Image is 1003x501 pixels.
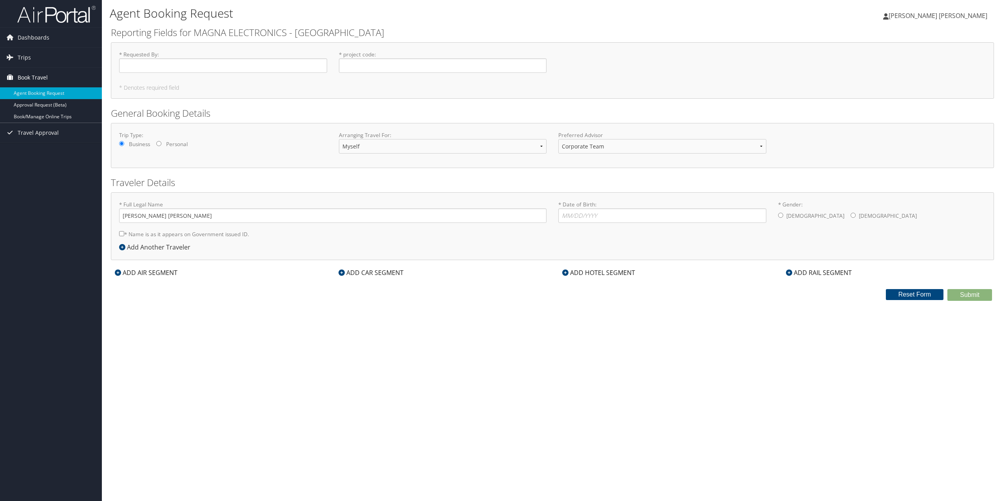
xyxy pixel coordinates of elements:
div: ADD CAR SEGMENT [335,268,407,277]
input: * Requested By: [119,58,327,73]
a: [PERSON_NAME] [PERSON_NAME] [883,4,995,27]
h1: Agent Booking Request [110,5,700,22]
label: Trip Type: [119,131,327,139]
div: ADD HOTEL SEGMENT [558,268,639,277]
label: * Requested By : [119,51,327,73]
span: Trips [18,48,31,67]
label: [DEMOGRAPHIC_DATA] [859,208,917,223]
img: airportal-logo.png [17,5,96,24]
div: Add Another Traveler [119,242,194,252]
input: * project code: [339,58,547,73]
input: * Gender:[DEMOGRAPHIC_DATA][DEMOGRAPHIC_DATA] [778,213,783,218]
label: [DEMOGRAPHIC_DATA] [786,208,844,223]
span: Dashboards [18,28,49,47]
label: * Gender: [778,201,986,224]
input: * Date of Birth: [558,208,766,223]
label: Personal [166,140,188,148]
h5: * Denotes required field [119,85,986,90]
span: Book Travel [18,68,48,87]
span: Travel Approval [18,123,59,143]
label: * Name is as it appears on Government issued ID. [119,227,249,241]
label: Preferred Advisor [558,131,766,139]
h2: Reporting Fields for MAGNA ELECTRONICS - [GEOGRAPHIC_DATA] [111,26,994,39]
div: ADD RAIL SEGMENT [782,268,856,277]
input: * Full Legal Name [119,208,547,223]
label: Business [129,140,150,148]
button: Reset Form [886,289,944,300]
h2: General Booking Details [111,107,994,120]
label: * Full Legal Name [119,201,547,223]
input: * Name is as it appears on Government issued ID. [119,231,124,236]
div: ADD AIR SEGMENT [111,268,181,277]
label: * project code : [339,51,547,73]
h2: Traveler Details [111,176,994,189]
label: * Date of Birth: [558,201,766,223]
input: * Gender:[DEMOGRAPHIC_DATA][DEMOGRAPHIC_DATA] [851,213,856,218]
span: [PERSON_NAME] [PERSON_NAME] [889,11,987,20]
button: Submit [947,289,992,301]
label: Arranging Travel For: [339,131,547,139]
